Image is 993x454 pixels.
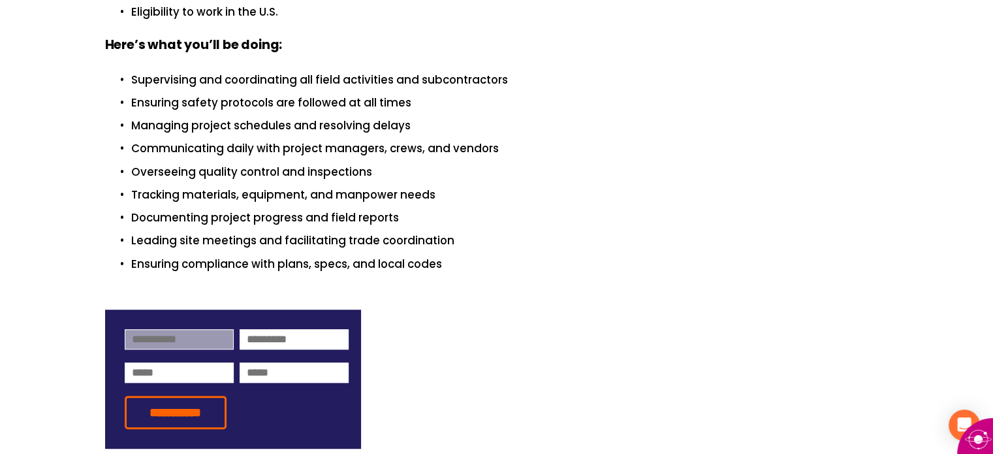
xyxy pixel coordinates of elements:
p: Supervising and coordinating all field activities and subcontractors [131,71,889,89]
p: Overseeing quality control and inspections [131,163,889,181]
p: Tracking materials, equipment, and manpower needs [131,186,889,204]
p: Eligibility to work in the U.S. [131,3,889,21]
p: Managing project schedules and resolving delays [131,117,889,135]
p: Documenting project progress and field reports [131,209,889,227]
p: Ensuring safety protocols are followed at all times [131,94,889,112]
strong: Here’s what you’ll be doing: [105,35,283,57]
p: Communicating daily with project managers, crews, and vendors [131,140,889,157]
p: Ensuring compliance with plans, specs, and local codes [131,255,889,273]
p: Leading site meetings and facilitating trade coordination [131,232,889,250]
div: Open Intercom Messenger [949,410,980,441]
